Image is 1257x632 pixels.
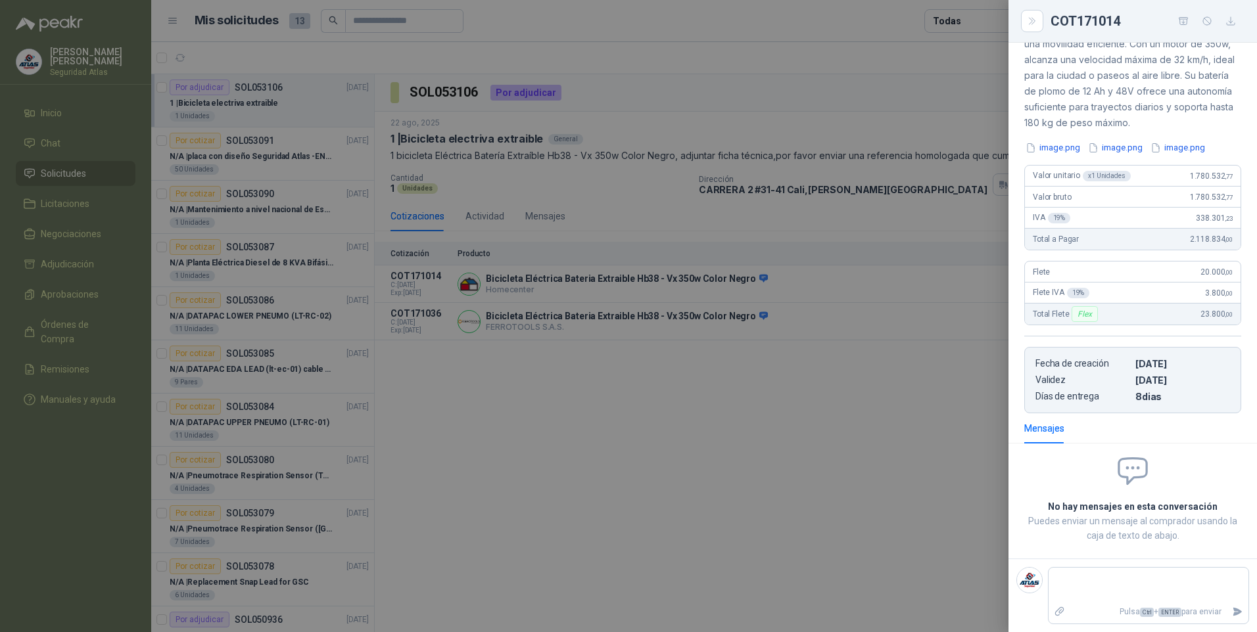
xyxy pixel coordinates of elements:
[1225,269,1233,276] span: ,00
[1035,391,1130,402] p: Días de entrega
[1024,514,1241,543] p: Puedes enviar un mensaje al comprador usando la caja de texto de abajo.
[1033,213,1070,223] span: IVA
[1033,171,1131,181] span: Valor unitario
[1035,374,1130,386] p: Validez
[1225,215,1233,222] span: ,23
[1024,421,1064,436] div: Mensajes
[1033,288,1089,298] span: Flete IVA
[1071,600,1227,623] p: Pulsa + para enviar
[1225,194,1233,201] span: ,77
[1087,141,1144,155] button: image.png
[1072,306,1097,322] div: Flex
[1196,214,1233,223] span: 338.301
[1135,391,1230,402] p: 8 dias
[1135,358,1230,369] p: [DATE]
[1033,192,1071,202] span: Valor bruto
[1225,236,1233,243] span: ,00
[1227,600,1248,623] button: Enviar
[1067,288,1090,298] div: 19 %
[1205,288,1233,298] span: 3.800
[1035,358,1130,369] p: Fecha de creación
[1033,267,1050,277] span: Flete
[1190,171,1233,181] span: 1.780.532
[1149,141,1206,155] button: image.png
[1033,306,1101,322] span: Total Flete
[1049,600,1071,623] label: Adjuntar archivos
[1225,290,1233,297] span: ,00
[1140,608,1154,617] span: Ctrl
[1017,568,1042,593] img: Company Logo
[1225,173,1233,180] span: ,77
[1158,608,1181,617] span: ENTER
[1135,374,1230,386] p: [DATE]
[1048,213,1071,223] div: 19 %
[1200,267,1233,277] span: 20.000
[1024,5,1241,131] p: La bicicleta eléctrica Move Lite Vx Moto 350w, en color negro, es perfecta para quienes buscan un...
[1024,13,1040,29] button: Close
[1190,235,1233,244] span: 2.118.834
[1190,192,1233,202] span: 1.780.532
[1051,11,1241,32] div: COT171014
[1083,171,1131,181] div: x 1 Unidades
[1024,141,1081,155] button: image.png
[1033,235,1079,244] span: Total a Pagar
[1024,499,1241,514] h2: No hay mensajes en esta conversación
[1200,309,1233,319] span: 23.800
[1225,311,1233,318] span: ,00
